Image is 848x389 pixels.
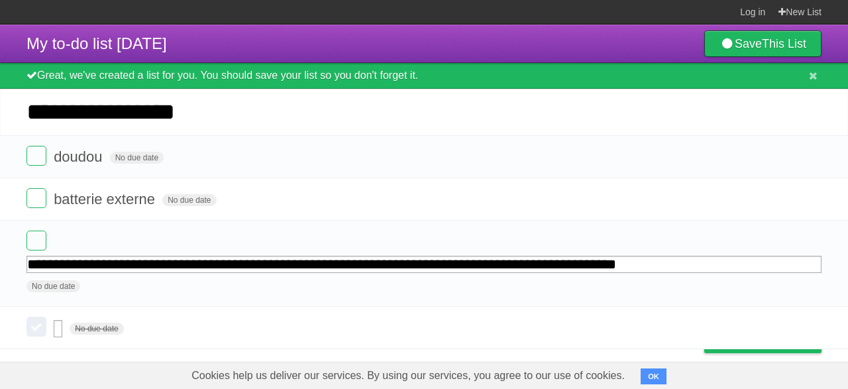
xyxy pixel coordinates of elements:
[26,317,46,337] label: Done
[26,231,46,250] label: Done
[54,148,105,165] span: doudou
[54,191,158,207] span: batterie externe
[178,362,638,389] span: Cookies help us deliver our services. By using our services, you agree to our use of cookies.
[26,280,80,292] span: No due date
[741,188,766,210] label: Star task
[741,274,766,296] label: Star task
[162,194,216,206] span: No due date
[641,368,666,384] button: OK
[26,188,46,208] label: Done
[741,146,766,168] label: Star task
[732,329,815,353] span: Buy me a coffee
[26,146,46,166] label: Done
[704,30,821,57] a: SaveThis List
[762,37,806,50] b: This List
[26,34,167,52] span: My to-do list [DATE]
[110,152,164,164] span: No due date
[70,323,123,335] span: No due date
